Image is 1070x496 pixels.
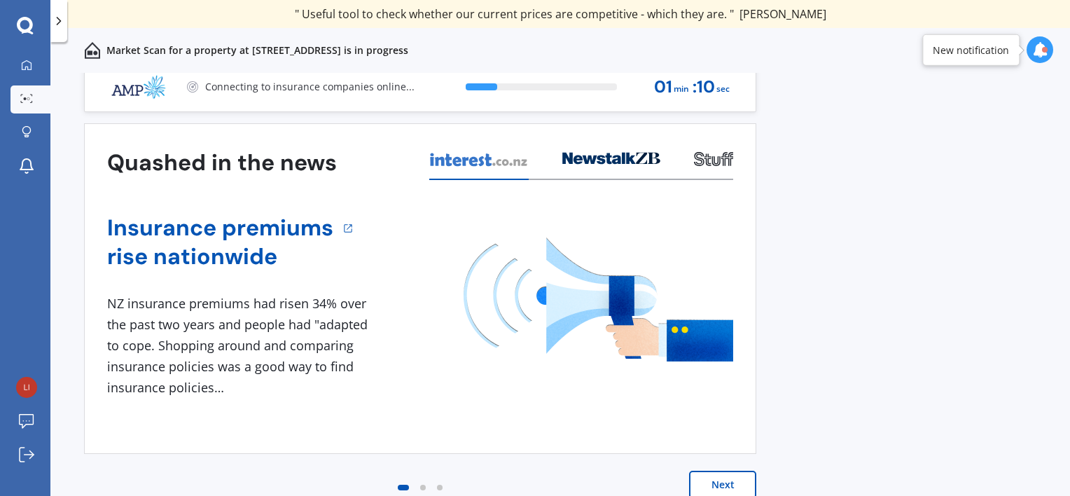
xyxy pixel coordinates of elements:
span: : 10 [693,78,715,97]
span: min [674,80,689,99]
div: New notification [933,43,1009,57]
span: 01 [654,78,672,97]
img: home-and-contents.b802091223b8502ef2dd.svg [84,42,101,59]
p: Connecting to insurance companies online... [205,80,415,94]
p: Market Scan for a property at [STREET_ADDRESS] is in progress [106,43,408,57]
img: media image [464,237,733,361]
a: rise nationwide [107,242,333,271]
h3: Quashed in the news [107,149,337,177]
img: e76c27b8f11cfe6923e289660fde3ff7 [16,377,37,398]
a: Insurance premiums [107,214,333,242]
span: sec [716,80,730,99]
div: NZ insurance premiums had risen 34% over the past two years and people had "adapted to cope. Shop... [107,294,373,398]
